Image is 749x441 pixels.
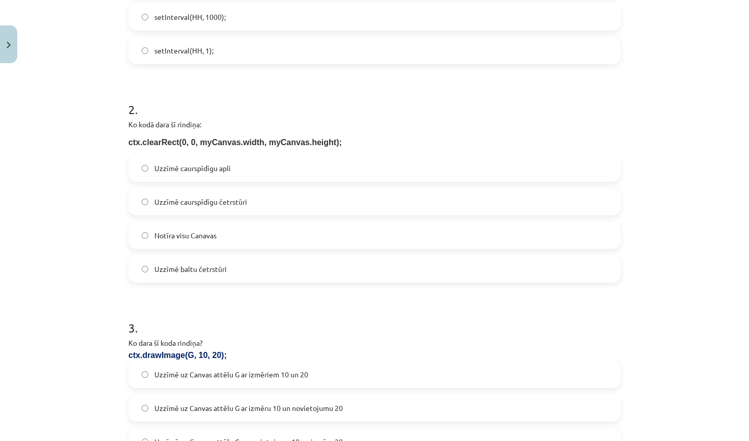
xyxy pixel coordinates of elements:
img: icon-close-lesson-0947bae3869378f0d4975bcd49f059093ad1ed9edebbc8119c70593378902aed.svg [7,42,11,48]
input: Uzzīmē baltu četrstūri [142,266,148,272]
span: Uzzīmē caurspīdīgu apli [154,163,231,174]
input: Uzzīmē uz Canvas attēlu G ar izmēru 10 un novietojumu 20 [142,405,148,411]
span: ctx.clearRect(0, 0, myCanvas.width, myCanvas.height); [128,138,342,147]
span: Notīra visu Canavas [154,230,217,241]
h1: 3 . [128,303,621,335]
span: Uzzīmē uz Canvas attēlu G ar izmēriem 10 un 20 [154,369,308,380]
input: setInterval(HH, 1000); [142,14,148,20]
input: Uzzīmē caurspīdīgu apli [142,165,148,172]
input: setInterval(HH, 1); [142,47,148,54]
span: Uzzīmē baltu četrstūri [154,264,227,274]
input: Uzzīmē uz Canvas attēlu G ar izmēriem 10 un 20 [142,371,148,378]
span: setInterval(HH, 1000); [154,12,226,22]
p: Ko kodā dara šī rindiņa: [128,119,621,130]
span: Uzzīmē caurspīdīgu četrstūri [154,197,247,207]
span: Uzzīmē uz Canvas attēlu G ar izmēru 10 un novietojumu 20 [154,403,343,414]
span: ctx.drawImage(G, 10, 20); [128,351,227,360]
h1: 2 . [128,85,621,116]
input: Notīra visu Canavas [142,232,148,239]
span: setInterval(HH, 1); [154,45,213,56]
input: Uzzīmē caurspīdīgu četrstūri [142,199,148,205]
p: Ko dara šī koda rindiņa? [128,338,621,348]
